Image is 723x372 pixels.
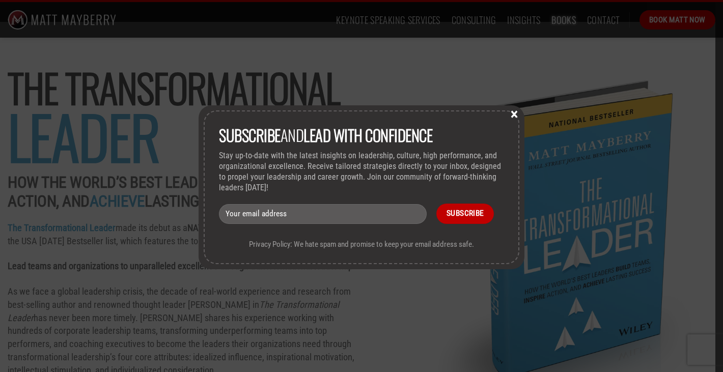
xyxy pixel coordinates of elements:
span: and [219,123,432,147]
button: Close [507,109,522,118]
p: Stay up-to-date with the latest insights on leadership, culture, high performance, and organizati... [219,151,504,193]
input: Your email address [219,204,427,224]
strong: lead with Confidence [303,123,432,147]
p: Privacy Policy: We hate spam and promise to keep your email address safe. [219,240,504,249]
input: Subscribe [436,204,494,223]
strong: Subscribe [219,123,281,147]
